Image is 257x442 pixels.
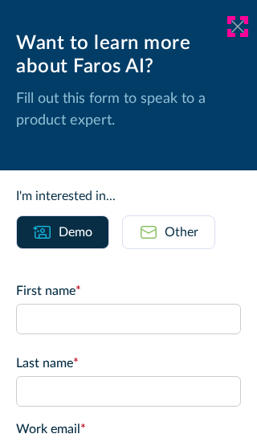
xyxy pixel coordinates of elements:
div: Want to learn more about Faros AI? [16,32,241,79]
div: Other [165,223,198,242]
label: Work email [16,419,241,439]
p: Fill out this form to speak to a product expert. [16,88,241,132]
label: Last name [16,354,241,373]
div: Demo [59,223,92,242]
div: I'm interested in... [16,186,241,206]
label: First name [16,281,241,301]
